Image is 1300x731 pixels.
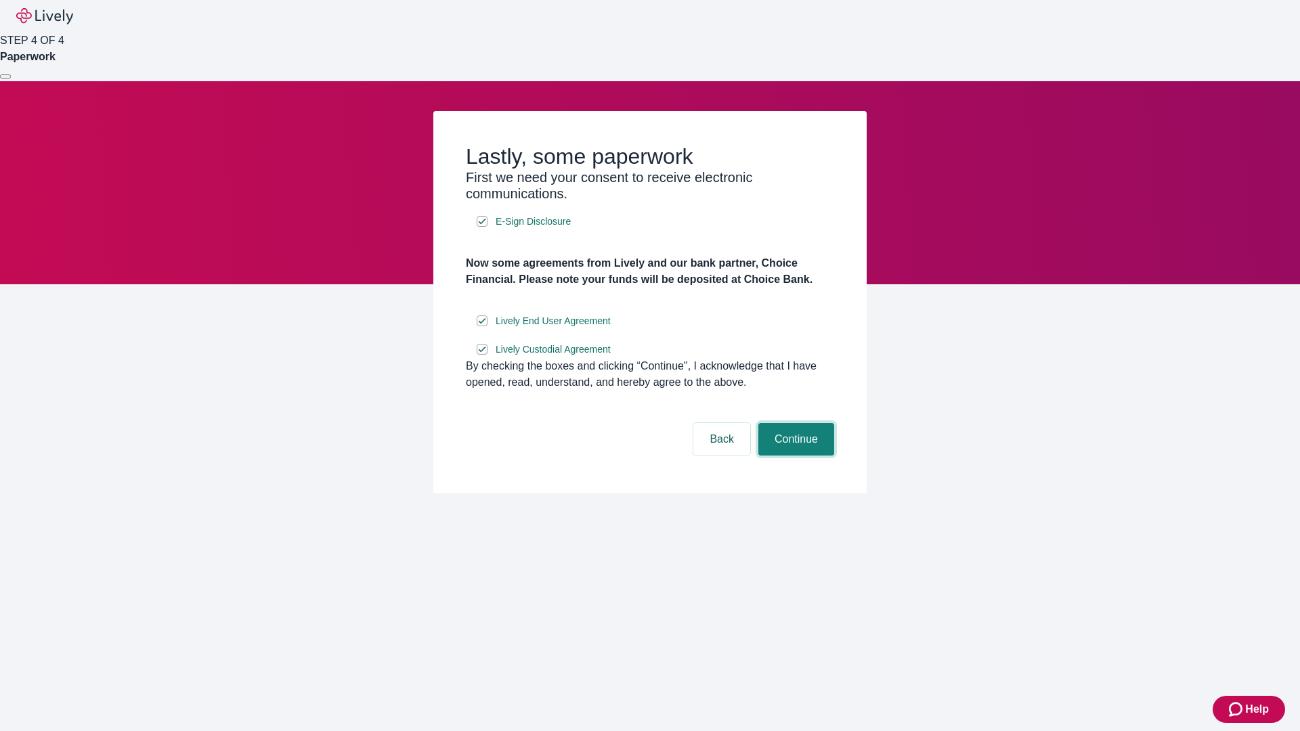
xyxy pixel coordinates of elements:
a: e-sign disclosure document [493,313,613,330]
a: e-sign disclosure document [493,341,613,358]
span: E-Sign Disclosure [496,215,571,229]
h3: First we need your consent to receive electronic communications. [466,169,834,202]
h4: Now some agreements from Lively and our bank partner, Choice Financial. Please note your funds wi... [466,255,834,288]
span: Lively Custodial Agreement [496,342,611,357]
a: e-sign disclosure document [493,213,573,230]
svg: Zendesk support icon [1229,701,1245,717]
button: Back [693,423,750,456]
h2: Lastly, some paperwork [466,143,834,169]
div: By checking the boxes and clicking “Continue", I acknowledge that I have opened, read, understand... [466,358,834,391]
button: Zendesk support iconHelp [1213,696,1285,723]
button: Continue [758,423,834,456]
span: Lively End User Agreement [496,314,611,328]
span: Help [1245,701,1269,717]
img: Lively [16,8,73,24]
